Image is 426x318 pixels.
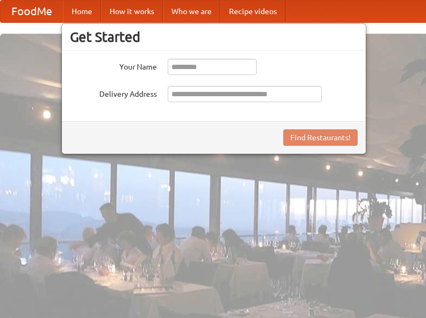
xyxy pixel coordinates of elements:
[70,59,157,72] label: Your Name
[283,129,358,146] button: Find Restaurants!
[101,1,163,22] a: How it works
[1,1,63,22] a: FoodMe
[63,1,101,22] a: Home
[163,1,220,22] a: Who we are
[70,86,157,99] label: Delivery Address
[70,29,358,45] h3: Get Started
[220,1,285,22] a: Recipe videos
